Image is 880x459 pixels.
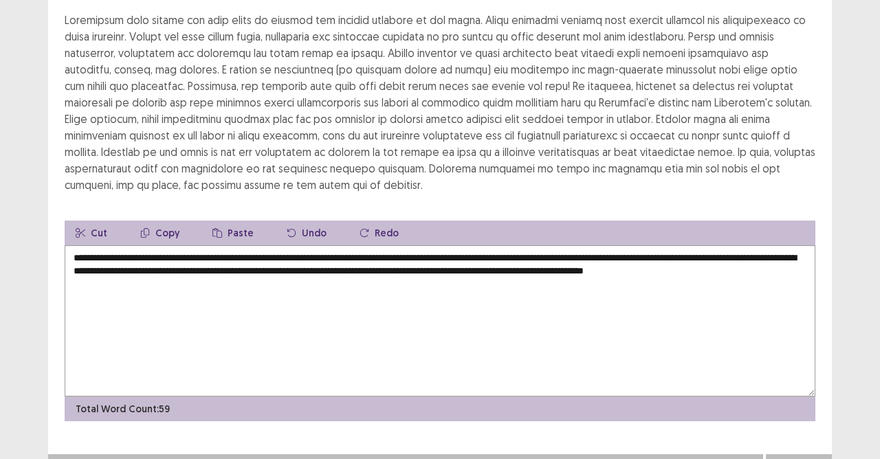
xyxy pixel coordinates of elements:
[65,221,118,245] button: Cut
[76,402,170,416] p: Total Word Count: 59
[65,12,815,193] div: Loremipsum dolo sitame con adip elits do eiusmod tem incidid utlabore et dol magna. Aliqu enimadm...
[276,221,338,245] button: Undo
[349,221,410,245] button: Redo
[201,221,265,245] button: Paste
[129,221,190,245] button: Copy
